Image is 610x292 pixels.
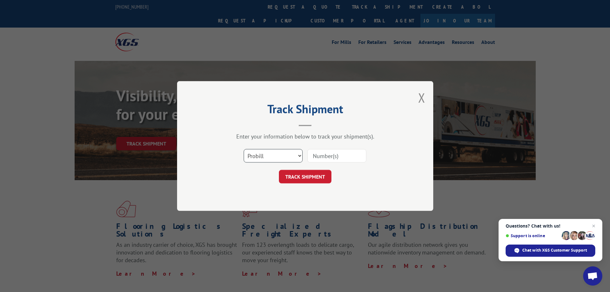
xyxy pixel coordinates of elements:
[209,133,401,140] div: Enter your information below to track your shipment(s).
[279,170,331,183] button: TRACK SHIPMENT
[506,233,559,238] span: Support is online
[583,266,602,286] div: Open chat
[506,245,595,257] div: Chat with XGS Customer Support
[307,149,366,163] input: Number(s)
[522,247,587,253] span: Chat with XGS Customer Support
[209,104,401,117] h2: Track Shipment
[506,223,595,229] span: Questions? Chat with us!
[418,89,425,106] button: Close modal
[590,222,598,230] span: Close chat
